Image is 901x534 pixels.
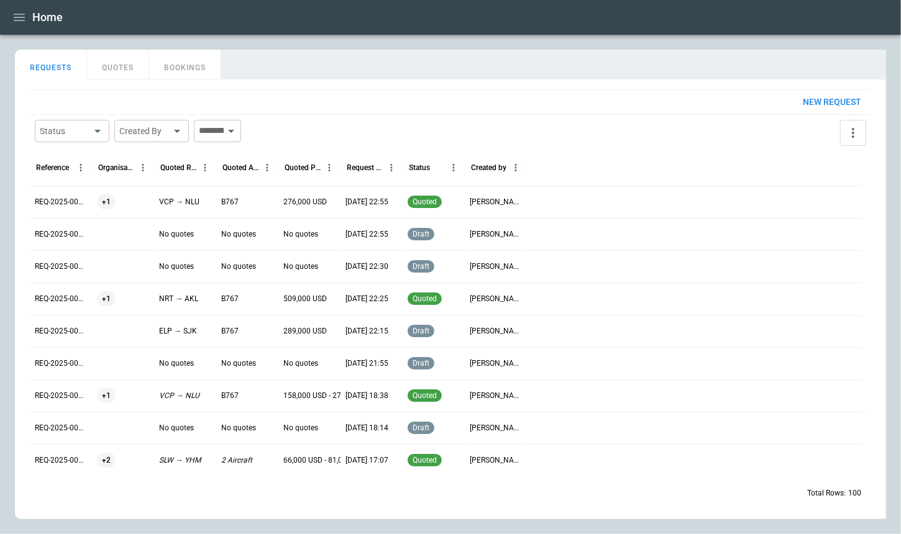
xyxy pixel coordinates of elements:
p: REQ-2025-003561 [35,294,87,304]
p: B767 [221,294,239,304]
span: draft [410,359,432,368]
p: B767 [221,326,239,337]
span: +1 [97,283,116,315]
div: Status [40,125,89,137]
p: No quotes [221,423,256,433]
span: quoted [410,456,439,464]
p: REQ-2025-003558 [35,391,87,401]
p: [DATE] 22:55 [345,197,388,207]
button: Quoted Price column menu [321,160,337,176]
button: Reference column menu [73,160,89,176]
p: NRT → AKL [159,294,198,304]
div: Reference [36,163,69,172]
p: REQ-2025-003559 [35,358,87,369]
p: No quotes [221,358,256,369]
div: Organisation [98,163,135,172]
button: BOOKINGS [149,50,221,79]
p: [DATE] 18:14 [345,423,388,433]
p: VCP → NLU [159,197,199,207]
button: REQUESTS [15,50,87,79]
p: No quotes [159,261,194,272]
span: draft [410,423,432,432]
p: [DATE] 18:38 [345,391,388,401]
p: REQ-2025-003564 [35,197,87,207]
p: [PERSON_NAME] [470,423,522,433]
span: +1 [97,186,116,218]
button: Organisation column menu [135,160,151,176]
p: No quotes [159,423,194,433]
p: ELP → SJK [159,326,197,337]
div: Created By [119,125,169,137]
p: [DATE] 21:55 [345,358,388,369]
p: No quotes [283,229,318,240]
p: B767 [221,197,239,207]
p: No quotes [283,261,318,272]
p: [PERSON_NAME] [470,229,522,240]
div: Quoted Route [160,163,197,172]
div: Quoted Price [285,163,321,172]
button: Quoted Aircraft column menu [259,160,275,176]
p: 158,000 USD - 276,000 USD [283,391,376,401]
button: Created by column menu [508,160,524,176]
p: 100 [848,488,861,499]
p: REQ-2025-003563 [35,229,87,240]
h1: Home [32,10,63,25]
div: Status [409,163,430,172]
p: REQ-2025-003560 [35,326,87,337]
p: [DATE] 22:30 [345,261,388,272]
span: +1 [97,380,116,412]
p: 2 Aircraft [221,455,252,466]
p: [PERSON_NAME] [470,197,522,207]
p: [PERSON_NAME] [470,326,522,337]
p: [PERSON_NAME] [470,358,522,369]
span: +2 [97,445,116,476]
button: Quoted Route column menu [197,160,213,176]
span: quoted [410,197,439,206]
button: QUOTES [87,50,149,79]
p: REQ-2025-003562 [35,261,87,272]
p: [PERSON_NAME] [470,455,522,466]
p: REQ-2025-003556 [35,455,87,466]
p: [PERSON_NAME] [470,294,522,304]
p: B767 [221,391,239,401]
button: Request Created At (UTC-04:00) column menu [383,160,400,176]
p: [DATE] 22:25 [345,294,388,304]
span: quoted [410,294,439,303]
div: Request Created At (UTC-04:00) [347,163,383,172]
button: New request [793,90,871,114]
p: VCP → NLU [159,391,199,401]
div: Created by [471,163,506,172]
p: [DATE] 17:07 [345,455,388,466]
p: 509,000 USD [283,294,327,304]
p: Total Rows: [807,488,846,499]
span: quoted [410,391,439,400]
p: No quotes [221,261,256,272]
p: 66,000 USD - 81,000 USD [283,455,367,466]
p: No quotes [221,229,256,240]
p: SLW → YHM [159,455,201,466]
span: draft [410,230,432,238]
p: [DATE] 22:15 [345,326,388,337]
p: No quotes [283,358,318,369]
p: [PERSON_NAME] [470,391,522,401]
span: draft [410,327,432,335]
p: [DATE] 22:55 [345,229,388,240]
p: [PERSON_NAME] [470,261,522,272]
p: 276,000 USD [283,197,327,207]
p: 289,000 USD [283,326,327,337]
button: Status column menu [446,160,462,176]
span: draft [410,262,432,271]
div: Quoted Aircraft [222,163,259,172]
p: No quotes [159,229,194,240]
p: REQ-2025-003557 [35,423,87,433]
p: No quotes [283,423,318,433]
button: more [840,120,866,146]
p: No quotes [159,358,194,369]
